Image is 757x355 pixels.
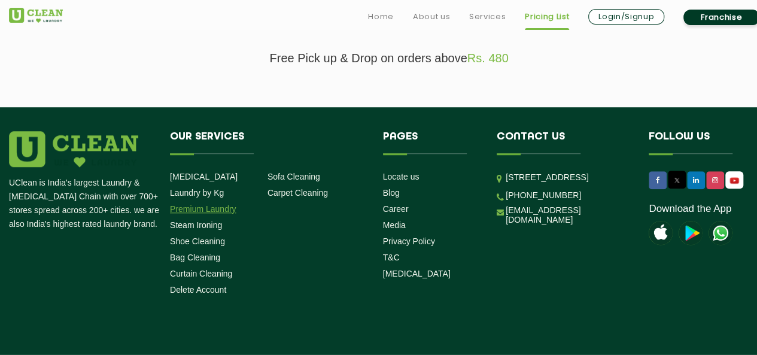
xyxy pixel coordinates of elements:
[170,172,238,181] a: [MEDICAL_DATA]
[383,131,479,154] h4: Pages
[170,188,224,198] a: Laundry by Kg
[709,221,732,245] img: UClean Laundry and Dry Cleaning
[383,253,400,262] a: T&C
[368,10,394,24] a: Home
[588,9,664,25] a: Login/Signup
[9,8,63,23] img: UClean Laundry and Dry Cleaning
[383,220,406,230] a: Media
[413,10,450,24] a: About us
[170,131,365,154] h4: Our Services
[506,205,631,224] a: [EMAIL_ADDRESS][DOMAIN_NAME]
[267,188,328,198] a: Carpet Cleaning
[726,174,742,187] img: UClean Laundry and Dry Cleaning
[383,269,451,278] a: [MEDICAL_DATA]
[679,221,703,245] img: playstoreicon.png
[497,131,631,154] h4: Contact us
[525,10,569,24] a: Pricing List
[9,176,161,231] p: UClean is India's largest Laundry & [MEDICAL_DATA] Chain with over 700+ stores spread across 200+...
[383,172,419,181] a: Locate us
[383,204,409,214] a: Career
[649,221,673,245] img: apple-icon.png
[469,10,506,24] a: Services
[506,190,581,200] a: [PHONE_NUMBER]
[170,269,232,278] a: Curtain Cleaning
[506,171,631,184] p: [STREET_ADDRESS]
[170,236,225,246] a: Shoe Cleaning
[383,236,435,246] a: Privacy Policy
[170,220,222,230] a: Steam Ironing
[9,131,138,167] img: logo.png
[649,131,754,154] h4: Follow us
[649,203,731,215] a: Download the App
[383,188,400,198] a: Blog
[467,51,509,65] span: Rs. 480
[267,172,320,181] a: Sofa Cleaning
[170,253,220,262] a: Bag Cleaning
[170,285,226,295] a: Delete Account
[170,204,236,214] a: Premium Laundry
